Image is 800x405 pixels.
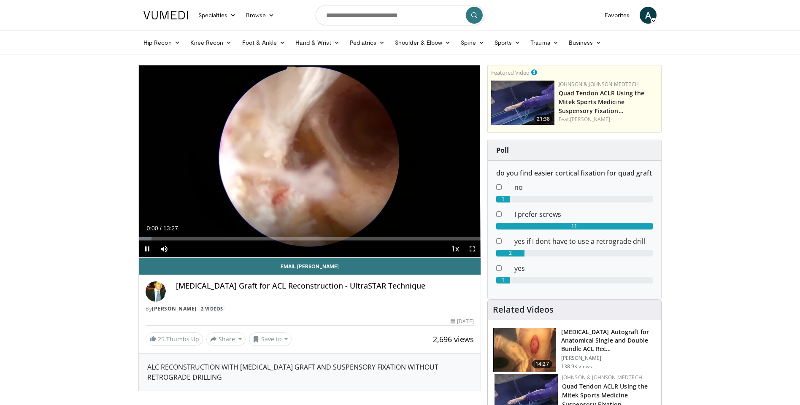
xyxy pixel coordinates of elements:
[451,318,473,325] div: [DATE]
[249,332,292,346] button: Save to
[237,34,291,51] a: Foot & Ankle
[562,374,642,381] a: Johnson & Johnson MedTech
[600,7,635,24] a: Favorites
[561,355,656,362] p: [PERSON_NAME]
[147,362,472,382] div: ALC RECONSTRUCTION WITH [MEDICAL_DATA] GRAFT AND SUSPENSORY FIXATION WITHOUT RETROGRADE DRILLING
[532,360,552,368] span: 14:27
[564,34,607,51] a: Business
[185,34,237,51] a: Knee Recon
[496,196,511,202] div: 1
[143,11,188,19] img: VuMedi Logo
[139,240,156,257] button: Pause
[345,34,390,51] a: Pediatrics
[570,116,610,123] a: [PERSON_NAME]
[152,305,197,312] a: [PERSON_NAME]
[139,237,481,240] div: Progress Bar
[561,328,656,353] h3: [MEDICAL_DATA] Autograft for Anatomical Single and Double Bundle ACL Rec…
[433,334,474,344] span: 2,696 views
[561,363,592,370] p: 138.9K views
[508,209,659,219] dd: I prefer screws
[163,225,178,232] span: 13:27
[559,89,645,115] a: Quad Tendon ACLR Using the Mitek Sports Medicine Suspensory Fixation…
[390,34,456,51] a: Shoulder & Elbow
[160,225,162,232] span: /
[316,5,484,25] input: Search topics, interventions
[138,34,185,51] a: Hip Recon
[491,81,554,125] img: b78fd9da-dc16-4fd1-a89d-538d899827f1.150x105_q85_crop-smart_upscale.jpg
[146,305,474,313] div: By
[456,34,489,51] a: Spine
[496,223,653,229] div: 11
[206,332,246,346] button: Share
[158,335,165,343] span: 25
[139,65,481,258] video-js: Video Player
[496,146,509,155] strong: Poll
[156,240,173,257] button: Mute
[193,7,241,24] a: Specialties
[508,236,659,246] dd: yes if I dont have to use a retrograde drill
[640,7,657,24] a: A
[241,7,280,24] a: Browse
[146,281,166,302] img: Avatar
[489,34,526,51] a: Sports
[559,81,639,88] a: Johnson & Johnson MedTech
[493,305,554,315] h4: Related Videos
[508,182,659,192] dd: no
[139,258,481,275] a: Email [PERSON_NAME]
[559,116,658,123] div: Feat.
[198,305,226,312] a: 2 Videos
[496,277,511,283] div: 1
[491,81,554,125] a: 21:38
[508,263,659,273] dd: yes
[493,328,656,373] a: 14:27 [MEDICAL_DATA] Autograft for Anatomical Single and Double Bundle ACL Rec… [PERSON_NAME] 138...
[534,115,552,123] span: 21:38
[464,240,481,257] button: Fullscreen
[493,328,556,372] img: 281064_0003_1.png.150x105_q85_crop-smart_upscale.jpg
[525,34,564,51] a: Trauma
[146,225,158,232] span: 0:00
[496,250,525,256] div: 2
[176,281,474,291] h4: [MEDICAL_DATA] Graft for ACL Reconstruction - UltraSTAR Technique
[146,332,203,346] a: 25 Thumbs Up
[447,240,464,257] button: Playback Rate
[290,34,345,51] a: Hand & Wrist
[496,169,653,177] h6: do you find easier cortical fixation for quad graft
[491,69,530,76] small: Featured Video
